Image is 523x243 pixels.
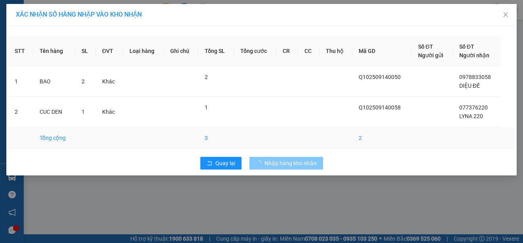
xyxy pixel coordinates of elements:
td: 1 [8,66,33,97]
td: CUC DEN [33,97,75,127]
span: Q102509140050 [359,74,401,80]
span: Số ĐT [418,43,433,50]
th: Tên hàng [33,36,75,66]
span: Q102509140058 [359,104,401,111]
span: Người gửi [418,52,443,58]
button: Nhập hàng kho nhận [249,157,323,170]
span: 0978833058 [459,74,491,80]
th: CC [298,36,320,66]
th: Loại hàng [123,36,164,66]
span: 2 [205,74,208,80]
th: Tổng SL [198,36,234,66]
th: CR [276,36,298,66]
button: rollbackQuay lại [200,157,242,170]
span: XÁC NHẬN SỐ HÀNG NHẬP VÀO KHO NHẬN [16,11,142,18]
span: 1 [205,104,208,111]
td: 2 [352,127,412,149]
span: DIỆU ĐẾ [459,83,480,89]
th: Mã GD [352,36,412,66]
span: close [502,11,509,18]
span: Số ĐT [459,43,474,50]
span: Quay lại [215,159,235,168]
td: Khác [96,66,123,97]
th: Ghi chú [164,36,198,66]
th: ĐVT [96,36,123,66]
span: rollback [207,160,212,167]
th: Thu hộ [320,36,352,66]
th: SL [75,36,96,66]
span: 077376220 [459,104,488,111]
th: Tổng cước [234,36,276,66]
th: STT [8,36,33,66]
td: Khác [96,97,123,127]
span: 1 [82,109,85,115]
button: Close [494,4,517,26]
td: 3 [198,127,234,149]
td: BAO [33,66,75,97]
td: Tổng cộng [33,127,75,149]
span: Người nhận [459,52,489,58]
span: LYNA 220 [459,113,483,119]
span: Nhập hàng kho nhận [264,159,317,168]
span: loading [256,160,264,166]
td: 2 [8,97,33,127]
span: 2 [82,78,85,85]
